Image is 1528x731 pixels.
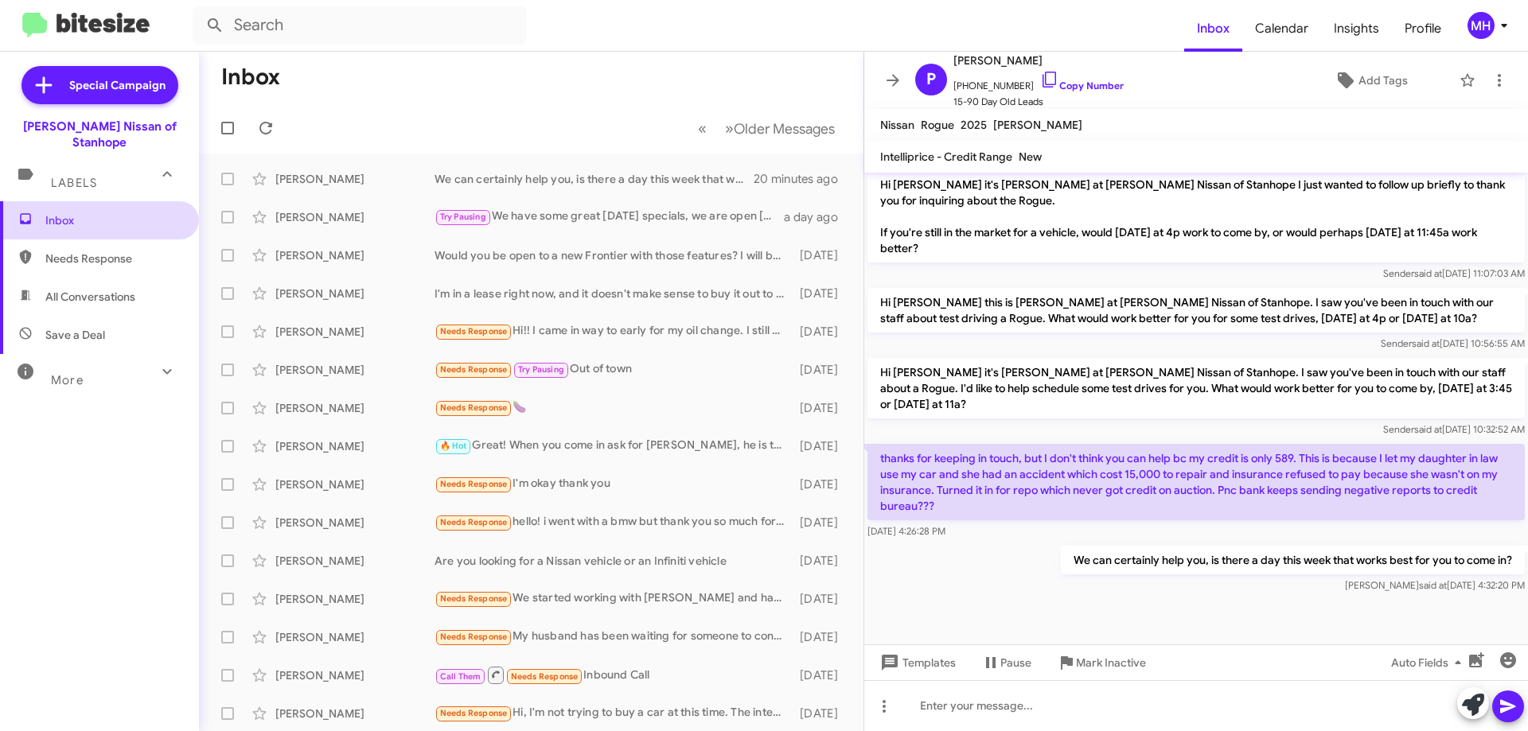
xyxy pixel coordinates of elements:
span: Needs Response [440,517,508,527]
span: Older Messages [734,120,835,138]
span: Try Pausing [518,364,564,375]
span: [DATE] 4:26:28 PM [867,525,945,537]
span: 🔥 Hot [440,441,467,451]
div: Are you looking for a Nissan vehicle or an Infiniti vehicle [435,553,792,569]
span: Needs Response [440,708,508,718]
span: Nissan [880,118,914,132]
div: a day ago [784,209,851,225]
span: Sender [DATE] 10:32:52 AM [1383,423,1525,435]
div: [DATE] [792,667,851,683]
div: [PERSON_NAME] [275,286,435,301]
span: 15-90 Day Old Leads [953,94,1124,110]
div: Hi!! I came in way to early for my oil change. I still have almost 2000 miles to go before I reac... [435,322,792,340]
span: 2025 [961,118,987,132]
div: [DATE] [792,247,851,263]
div: [PERSON_NAME] [275,171,435,187]
span: Save a Deal [45,327,105,343]
span: Pause [1000,648,1031,677]
div: [PERSON_NAME] [275,706,435,721]
span: Profile [1392,6,1454,52]
div: [PERSON_NAME] [275,591,435,607]
div: [PERSON_NAME] [275,476,435,492]
span: More [51,373,84,387]
span: Templates [877,648,956,677]
nav: Page navigation example [689,112,844,145]
span: Call Them [440,671,481,682]
div: hello! i went with a bmw but thank you so much for everything! [435,513,792,531]
span: Special Campaign [69,77,166,93]
div: Hi, I'm not trying to buy a car at this time. The interest rates are too high at this time. Ty fo... [435,704,792,722]
span: said at [1412,337,1440,349]
span: said at [1414,423,1442,435]
button: Add Tags [1288,66,1452,95]
span: Inbox [1184,6,1242,52]
div: 🍆 [435,399,792,417]
span: Needs Response [45,251,181,266]
span: Needs Response [440,632,508,642]
span: Try Pausing [440,212,486,222]
div: [PERSON_NAME] [275,247,435,263]
div: [PERSON_NAME] [275,667,435,683]
h1: Inbox [221,64,280,90]
p: Hi [PERSON_NAME] this is [PERSON_NAME] at [PERSON_NAME] Nissan of Stanhope. I saw you've been in ... [867,288,1525,332]
span: Labels [51,176,97,190]
div: [DATE] [792,438,851,454]
div: [PERSON_NAME] [275,515,435,531]
button: Auto Fields [1378,648,1480,677]
span: [PERSON_NAME] [953,51,1124,70]
span: said at [1419,579,1447,591]
p: Hi [PERSON_NAME] it's [PERSON_NAME] at [PERSON_NAME] Nissan of Stanhope I just wanted to follow u... [867,170,1525,262]
div: [PERSON_NAME] [275,629,435,645]
span: Mark Inactive [1076,648,1146,677]
button: Next [715,112,844,145]
span: Needs Response [440,364,508,375]
span: Needs Response [440,479,508,489]
div: [DATE] [792,362,851,378]
div: [PERSON_NAME] [275,362,435,378]
span: Rogue [921,118,954,132]
div: We started working with [PERSON_NAME] and have decided to purchase a Honda Pilot instead. Thanks ... [435,589,792,608]
span: All Conversations [45,289,135,305]
span: Intelliprice - Credit Range [880,150,1012,164]
span: [PERSON_NAME] [DATE] 4:32:20 PM [1345,579,1525,591]
span: New [1019,150,1042,164]
div: [PERSON_NAME] [275,209,435,225]
div: My husband has been waiting for someone to contact him when the oil pan came in so we can complet... [435,628,792,646]
a: Calendar [1242,6,1321,52]
a: Insights [1321,6,1392,52]
button: Previous [688,112,716,145]
span: Inbox [45,212,181,228]
span: [PERSON_NAME] [993,118,1082,132]
span: Needs Response [440,593,508,604]
p: thanks for keeping in touch, but I don't think you can help bc my credit is only 589. This is bec... [867,444,1525,520]
div: I'm in a lease right now, and it doesn't make sense to buy it out to get a new car. [435,286,792,301]
button: Mark Inactive [1044,648,1159,677]
div: [DATE] [792,286,851,301]
div: [PERSON_NAME] [275,553,435,569]
span: Needs Response [511,671,579,682]
span: Add Tags [1358,66,1408,95]
button: Pause [969,648,1044,677]
div: [DATE] [792,324,851,340]
div: 20 minutes ago [755,171,851,187]
div: I'm okay thank you [435,475,792,493]
span: « [698,119,707,138]
div: Great! When you come in ask for [PERSON_NAME], he is the sales professional that will be assistin... [435,437,792,455]
div: [DATE] [792,553,851,569]
p: We can certainly help you, is there a day this week that works best for you to come in? [1061,546,1525,574]
div: MH [1468,12,1495,39]
a: Copy Number [1040,80,1124,91]
div: Inbound Call [435,665,792,685]
div: We have some great [DATE] specials, we are open [DATE] from 9-5 does the morning or afternoon. [435,208,784,226]
span: Sender [DATE] 10:56:55 AM [1381,337,1525,349]
div: [PERSON_NAME] [275,400,435,416]
span: Sender [DATE] 11:07:03 AM [1383,267,1525,279]
button: Templates [864,648,969,677]
div: Would you be open to a new Frontier with those features? I will be able to give you a fantastic d... [435,247,792,263]
div: [DATE] [792,476,851,492]
div: [DATE] [792,629,851,645]
div: Out of town [435,360,792,379]
button: MH [1454,12,1510,39]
